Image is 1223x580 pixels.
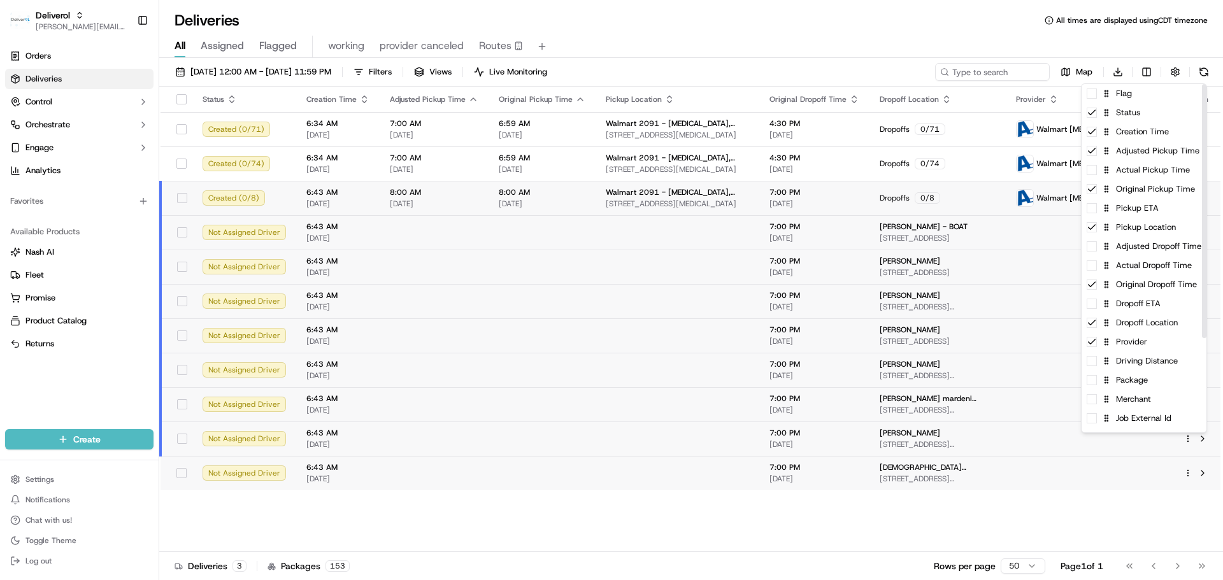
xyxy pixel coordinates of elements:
div: Job External Id [1082,409,1206,428]
div: Flag [1082,84,1206,103]
button: Start new chat [217,125,232,141]
div: Dropoff Location [1082,313,1206,332]
div: Creation Time [1082,122,1206,141]
div: Actual Dropoff Time [1082,256,1206,275]
div: Pickup ETA [1082,199,1206,218]
div: Actual Pickup Time [1082,160,1206,180]
div: Start new chat [57,122,209,134]
div: Provider [1082,332,1206,351]
div: Merchant [1082,390,1206,409]
div: We're available if you need us! [57,134,175,145]
img: 1736555255976-a54dd68f-1ca7-489b-9aae-adbdc363a1c4 [13,122,36,145]
div: Dropoff ETA [1082,294,1206,313]
div: Past conversations [13,166,85,176]
span: API Documentation [120,285,204,297]
div: Adjusted Dropoff Time [1082,237,1206,256]
span: [PERSON_NAME] [39,232,103,242]
div: Adjusted Pickup Time [1082,141,1206,160]
input: Got a question? Start typing here... [33,82,229,95]
span: • [106,197,110,208]
span: [PERSON_NAME] [39,197,103,208]
div: Original Pickup Time [1082,180,1206,199]
img: 8571987876998_91fb9ceb93ad5c398215_72.jpg [27,122,50,145]
img: Jeff Sasse [13,220,33,240]
span: Pylon [127,316,154,325]
img: Jeff Sasse [13,185,33,206]
div: 💻 [108,286,118,296]
div: Package External Id [1082,428,1206,447]
button: See all [197,163,232,178]
div: Package [1082,371,1206,390]
div: Status [1082,103,1206,122]
span: Knowledge Base [25,285,97,297]
span: • [106,232,110,242]
div: Original Dropoff Time [1082,275,1206,294]
span: [DATE] [113,197,139,208]
a: 📗Knowledge Base [8,279,103,302]
span: [DATE] [113,232,139,242]
div: Pickup Location [1082,218,1206,237]
div: 📗 [13,286,23,296]
p: Welcome 👋 [13,51,232,71]
div: Driving Distance [1082,351,1206,371]
img: Nash [13,13,38,38]
a: 💻API Documentation [103,279,210,302]
a: Powered byPylon [90,315,154,325]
